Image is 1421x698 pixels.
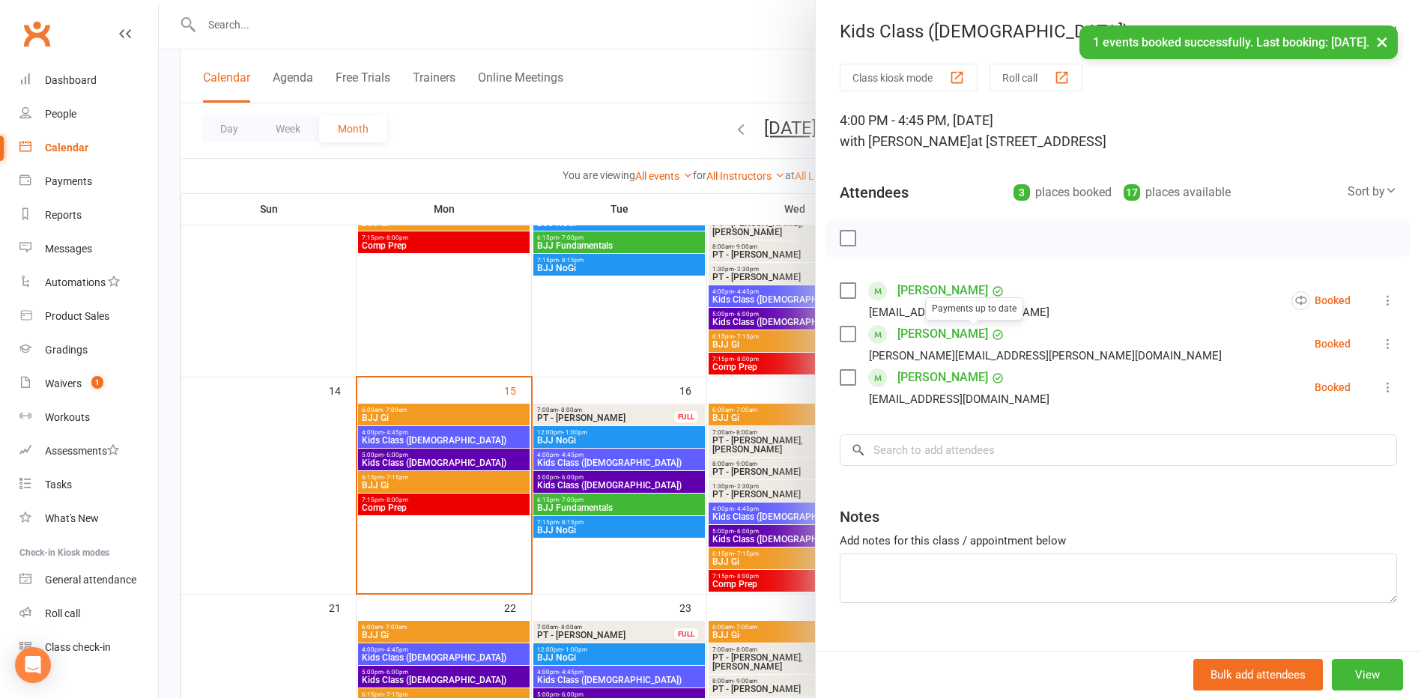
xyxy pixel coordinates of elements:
[91,376,103,389] span: 1
[840,182,909,203] div: Attendees
[45,377,82,389] div: Waivers
[19,468,158,502] a: Tasks
[19,434,158,468] a: Assessments
[19,597,158,631] a: Roll call
[19,502,158,535] a: What's New
[1291,291,1351,310] div: Booked
[840,532,1397,550] div: Add notes for this class / appointment below
[840,434,1397,466] input: Search to add attendees
[45,512,99,524] div: What's New
[840,133,971,149] span: with [PERSON_NAME]
[1014,184,1030,201] div: 3
[19,401,158,434] a: Workouts
[45,641,111,653] div: Class check-in
[19,232,158,266] a: Messages
[925,297,1023,321] div: Payments up to date
[1315,339,1351,349] div: Booked
[45,310,109,322] div: Product Sales
[1348,182,1397,201] div: Sort by
[19,64,158,97] a: Dashboard
[45,607,80,619] div: Roll call
[19,300,158,333] a: Product Sales
[19,97,158,131] a: People
[1315,382,1351,392] div: Booked
[897,279,988,303] a: [PERSON_NAME]
[19,367,158,401] a: Waivers 1
[1193,659,1323,691] button: Bulk add attendees
[45,479,72,491] div: Tasks
[19,631,158,664] a: Class kiosk mode
[45,74,97,86] div: Dashboard
[840,506,879,527] div: Notes
[869,346,1222,365] div: [PERSON_NAME][EMAIL_ADDRESS][PERSON_NAME][DOMAIN_NAME]
[19,198,158,232] a: Reports
[45,344,88,356] div: Gradings
[45,243,92,255] div: Messages
[897,365,988,389] a: [PERSON_NAME]
[1124,182,1231,203] div: places available
[45,574,136,586] div: General attendance
[816,21,1421,42] div: Kids Class ([DEMOGRAPHIC_DATA])
[1079,25,1398,59] div: 1 events booked successfully. Last booking: [DATE].
[45,209,82,221] div: Reports
[971,133,1106,149] span: at [STREET_ADDRESS]
[1332,659,1403,691] button: View
[45,445,119,457] div: Assessments
[840,64,978,91] button: Class kiosk mode
[19,333,158,367] a: Gradings
[45,411,90,423] div: Workouts
[869,389,1049,409] div: [EMAIL_ADDRESS][DOMAIN_NAME]
[840,110,1397,152] div: 4:00 PM - 4:45 PM, [DATE]
[897,322,988,346] a: [PERSON_NAME]
[1014,182,1112,203] div: places booked
[19,131,158,165] a: Calendar
[45,108,76,120] div: People
[1369,25,1396,58] button: ×
[45,142,88,154] div: Calendar
[19,165,158,198] a: Payments
[869,303,1049,322] div: [EMAIL_ADDRESS][DOMAIN_NAME]
[18,15,55,52] a: Clubworx
[19,266,158,300] a: Automations
[45,175,92,187] div: Payments
[15,647,51,683] div: Open Intercom Messenger
[45,276,106,288] div: Automations
[19,563,158,597] a: General attendance kiosk mode
[990,64,1082,91] button: Roll call
[1124,184,1140,201] div: 17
